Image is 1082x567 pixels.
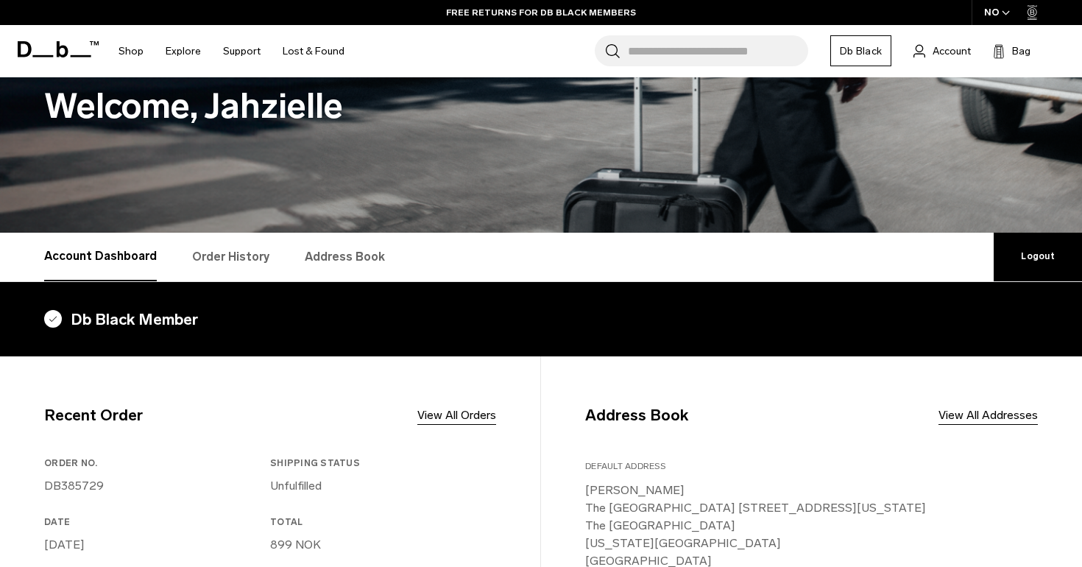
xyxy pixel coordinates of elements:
a: Order History [192,233,269,281]
a: Support [223,25,261,77]
p: [DATE] [44,536,264,554]
a: View All Addresses [938,406,1038,424]
span: Bag [1012,43,1030,59]
span: Account [933,43,971,59]
a: View All Orders [417,406,496,424]
h3: Total [270,515,490,529]
a: Address Book [305,233,385,281]
p: 899 NOK [270,536,490,554]
h4: Db Black Member [44,308,1038,331]
h3: Order No. [44,457,264,470]
h4: Address Book [585,404,688,427]
h1: Welcome, Jahzielle [44,80,1038,133]
a: Db Black [830,35,891,66]
a: Explore [166,25,201,77]
a: Shop [119,25,144,77]
a: DB385729 [44,479,104,493]
a: Lost & Found [283,25,344,77]
h3: Date [44,515,264,529]
span: Default Address [585,461,665,471]
button: Bag [993,42,1030,60]
a: Account Dashboard [44,233,157,281]
h3: Shipping Status [270,457,490,470]
p: Unfulfilled [270,477,490,495]
a: Account [913,42,971,60]
a: FREE RETURNS FOR DB BLACK MEMBERS [446,6,636,19]
a: Logout [994,233,1082,281]
nav: Main Navigation [107,25,356,77]
h4: Recent Order [44,404,143,427]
